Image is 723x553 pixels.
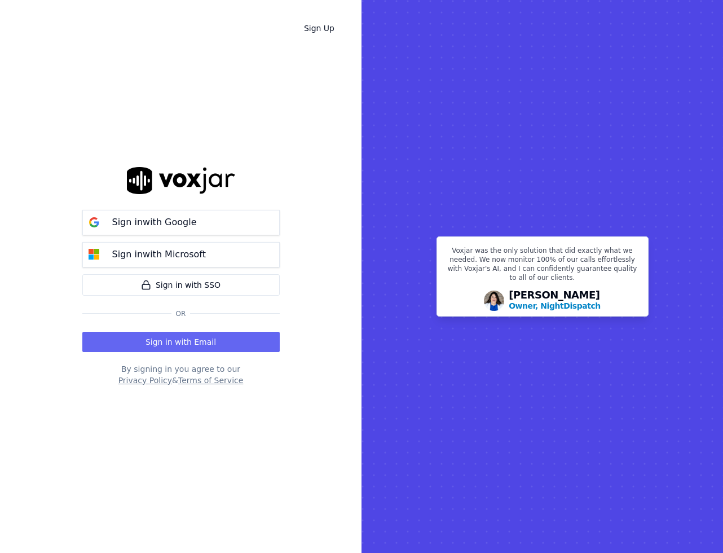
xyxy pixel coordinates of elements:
button: Terms of Service [178,375,243,386]
div: By signing in you agree to our & [82,363,280,386]
img: google Sign in button [83,211,105,234]
p: Owner, NightDispatch [509,300,601,311]
p: Sign in with Google [112,216,197,229]
a: Sign Up [295,18,343,38]
a: Sign in with SSO [82,274,280,296]
button: Sign inwith Microsoft [82,242,280,267]
button: Privacy Policy [118,375,172,386]
img: logo [127,167,235,194]
p: Sign in with Microsoft [112,248,206,261]
div: [PERSON_NAME] [509,290,601,311]
img: Avatar [484,291,504,311]
span: Or [171,309,191,318]
button: Sign inwith Google [82,210,280,235]
img: microsoft Sign in button [83,243,105,266]
p: Voxjar was the only solution that did exactly what we needed. We now monitor 100% of our calls ef... [444,246,641,287]
button: Sign in with Email [82,332,280,352]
